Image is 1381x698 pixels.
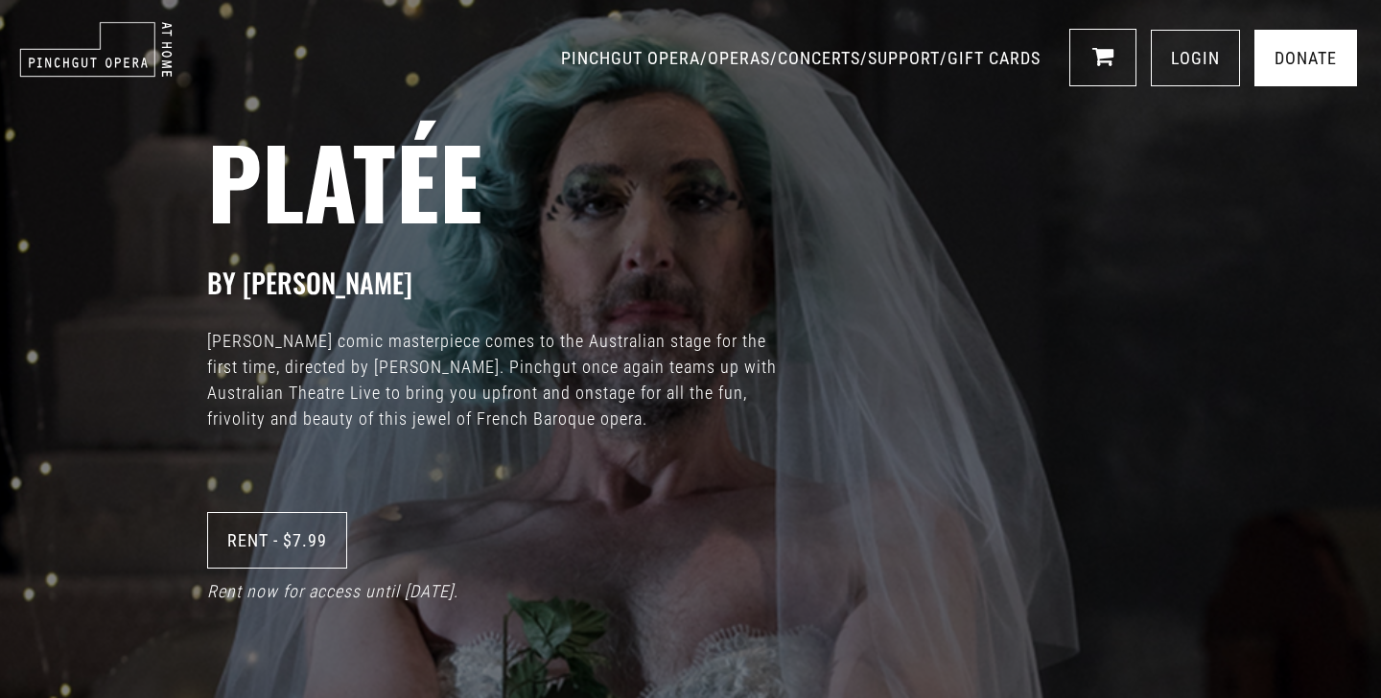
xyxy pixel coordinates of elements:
[1151,30,1240,86] a: LOGIN
[948,48,1041,68] a: GIFT CARDS
[207,328,783,431] p: [PERSON_NAME] comic masterpiece comes to the Australian stage for the first time, directed by [PE...
[561,48,1045,68] span: / / / /
[207,581,458,601] i: Rent now for access until [DATE].
[868,48,940,68] a: SUPPORT
[207,267,1381,299] h3: BY [PERSON_NAME]
[778,48,860,68] a: CONCERTS
[19,21,173,78] img: pinchgut_at_home_negative_logo.svg
[207,123,1381,238] h2: Platée
[1254,30,1357,86] a: Donate
[207,512,347,569] a: Rent - $7.99
[561,48,700,68] a: PINCHGUT OPERA
[708,48,770,68] a: OPERAS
